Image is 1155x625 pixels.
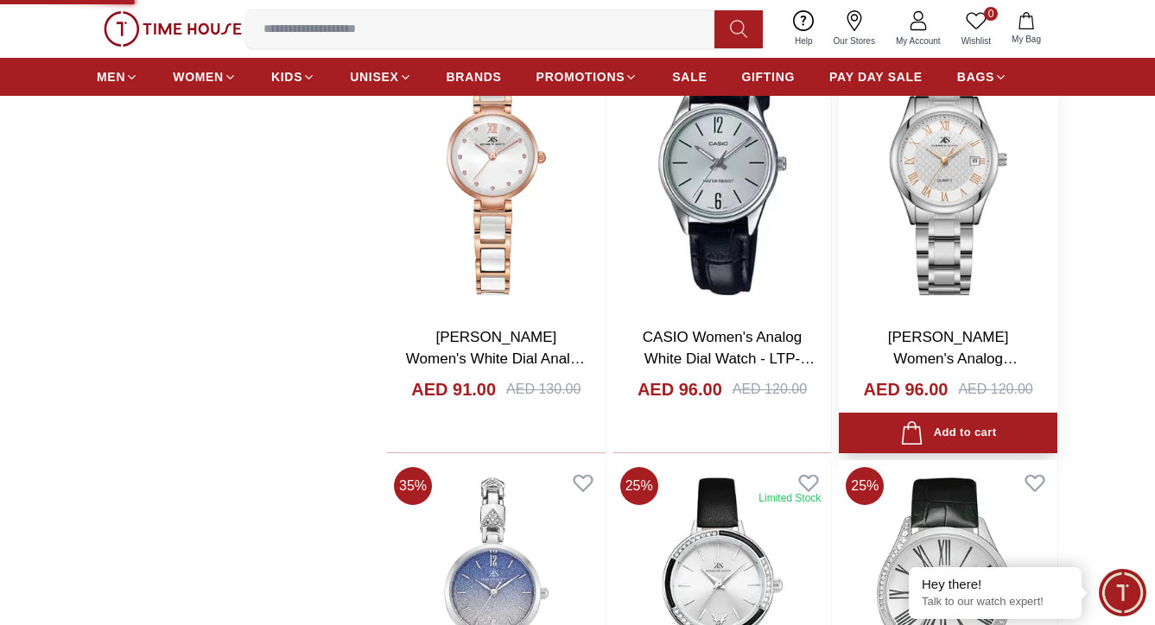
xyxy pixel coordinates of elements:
div: AED 120.00 [733,379,807,400]
span: WOMEN [173,68,224,85]
a: BRANDS [447,61,502,92]
span: SALE [672,68,707,85]
span: Wishlist [955,35,998,47]
a: PROMOTIONS [536,61,638,92]
a: SALE [672,61,707,92]
span: GIFTING [741,68,795,85]
span: UNISEX [350,68,398,85]
div: Chat Widget [1099,569,1146,616]
span: MEN [97,68,125,85]
h4: AED 96.00 [864,377,949,401]
a: Our Stores [823,7,885,51]
img: Kenneth Scott Women's White Dial Analog Watch - K22531-KCWW [387,23,606,312]
span: Our Stores [827,35,882,47]
div: Limited Stock [758,491,821,505]
img: CASIO Women's Analog White Dial Watch - LTP-V005L-7B [613,23,832,312]
h4: AED 91.00 [411,377,496,401]
span: 25 % [620,467,658,505]
button: Add to cart [839,413,1057,453]
a: 0Wishlist [951,7,1001,51]
img: ... [104,11,242,46]
span: 25 % [846,467,884,505]
a: PAY DAY SALE [829,61,923,92]
a: BAGS [957,61,1007,92]
div: AED 130.00 [506,379,581,400]
span: BAGS [957,68,994,85]
a: Help [784,7,823,51]
span: My Account [889,35,948,47]
a: MEN [97,61,138,92]
span: 35 % [394,467,432,505]
div: Hey there! [922,576,1069,593]
p: Talk to our watch expert! [922,595,1069,609]
a: KIDS [271,61,315,92]
div: Add to cart [900,421,996,445]
h4: AED 96.00 [638,377,722,401]
a: UNISEX [350,61,411,92]
span: PROMOTIONS [536,68,625,85]
a: [PERSON_NAME] Women's Analog [PERSON_NAME] Gold Highlight Dial Watch - K25504-SBSWK [870,329,1025,433]
a: CASIO Women's Analog White Dial Watch - LTP-V005L-7B [643,329,815,389]
a: [PERSON_NAME] Women's White Dial Analog Watch - K22531-KCWW [406,329,587,389]
span: 0 [984,7,998,21]
a: WOMEN [173,61,237,92]
img: Kenneth Scott Women's Analog White Rose Gold Highlight Dial Watch - K25504-SBSWK [839,23,1057,312]
button: My Bag [1001,9,1051,49]
div: AED 120.00 [958,379,1032,400]
span: KIDS [271,68,302,85]
span: Help [788,35,820,47]
span: BRANDS [447,68,502,85]
span: My Bag [1005,33,1048,46]
a: GIFTING [741,61,795,92]
span: PAY DAY SALE [829,68,923,85]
